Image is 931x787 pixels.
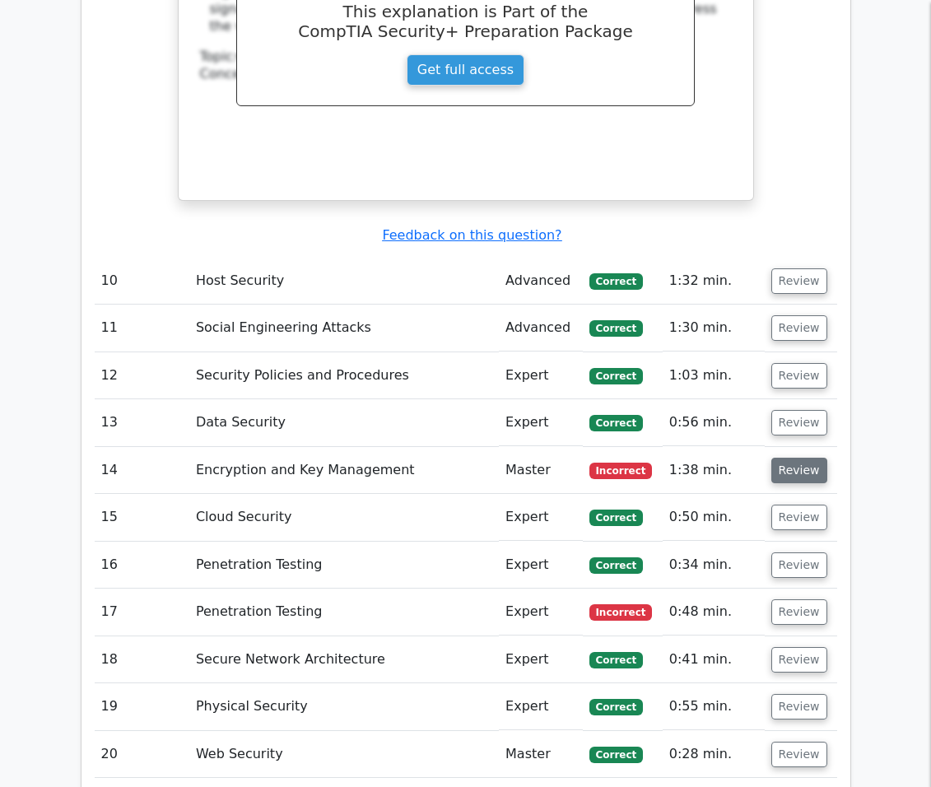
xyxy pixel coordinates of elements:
td: Master [499,731,583,778]
td: Expert [499,494,583,541]
td: 10 [95,258,189,305]
span: Correct [589,368,643,384]
td: Web Security [189,731,499,778]
td: Master [499,447,583,494]
span: Incorrect [589,463,653,479]
td: Expert [499,589,583,636]
td: 0:41 min. [663,636,765,683]
span: Correct [589,415,643,431]
span: Correct [589,747,643,763]
td: 16 [95,542,189,589]
button: Review [771,742,827,767]
td: 0:48 min. [663,589,765,636]
td: Penetration Testing [189,589,499,636]
button: Review [771,363,827,389]
td: Social Engineering Attacks [189,305,499,352]
td: Physical Security [189,683,499,730]
td: Penetration Testing [189,542,499,589]
button: Review [771,694,827,719]
span: Correct [589,652,643,668]
td: 18 [95,636,189,683]
a: Feedback on this question? [382,227,561,243]
td: 1:38 min. [663,447,765,494]
td: Advanced [499,305,583,352]
div: Topic: [200,49,732,66]
td: 1:32 min. [663,258,765,305]
td: 11 [95,305,189,352]
div: Concept: [200,66,732,83]
td: Advanced [499,258,583,305]
td: Cloud Security [189,494,499,541]
button: Review [771,458,827,483]
td: Expert [499,399,583,446]
td: Secure Network Architecture [189,636,499,683]
td: Expert [499,683,583,730]
button: Review [771,410,827,435]
td: 20 [95,731,189,778]
td: 12 [95,352,189,399]
button: Review [771,505,827,530]
td: 1:30 min. [663,305,765,352]
button: Review [771,599,827,625]
td: 0:55 min. [663,683,765,730]
button: Review [771,268,827,294]
td: 0:34 min. [663,542,765,589]
td: 19 [95,683,189,730]
td: 1:03 min. [663,352,765,399]
span: Correct [589,510,643,526]
td: Expert [499,352,583,399]
td: Host Security [189,258,499,305]
button: Review [771,647,827,673]
button: Review [771,552,827,578]
td: 14 [95,447,189,494]
td: 0:50 min. [663,494,765,541]
span: Correct [589,557,643,574]
td: 0:28 min. [663,731,765,778]
td: Encryption and Key Management [189,447,499,494]
span: Incorrect [589,604,653,621]
td: Security Policies and Procedures [189,352,499,399]
td: Expert [499,542,583,589]
a: Get full access [407,54,524,86]
td: 17 [95,589,189,636]
button: Review [771,315,827,341]
td: 15 [95,494,189,541]
td: 13 [95,399,189,446]
td: Data Security [189,399,499,446]
span: Correct [589,273,643,290]
span: Correct [589,699,643,715]
span: Correct [589,320,643,337]
td: Expert [499,636,583,683]
td: 0:56 min. [663,399,765,446]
